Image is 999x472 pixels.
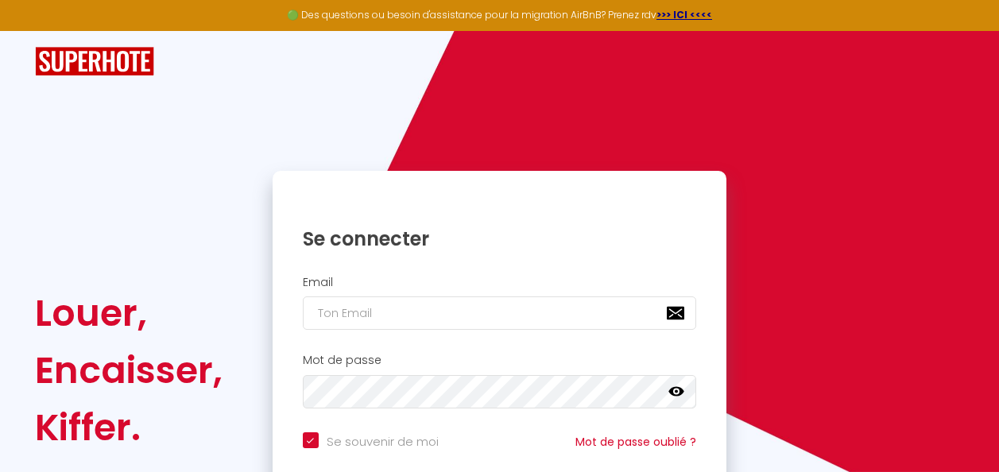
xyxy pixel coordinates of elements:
img: SuperHote logo [35,47,154,76]
div: Encaisser, [35,342,223,399]
h2: Email [303,276,697,289]
h1: Se connecter [303,226,697,251]
div: Kiffer. [35,399,223,456]
div: Louer, [35,284,223,342]
a: >>> ICI <<<< [656,8,712,21]
a: Mot de passe oublié ? [575,434,696,450]
input: Ton Email [303,296,697,330]
h2: Mot de passe [303,354,697,367]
